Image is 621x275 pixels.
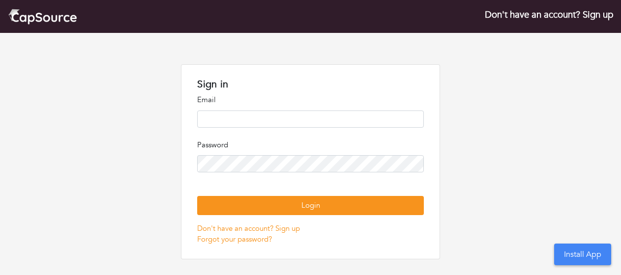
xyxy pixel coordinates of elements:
[197,94,423,106] p: Email
[197,223,300,233] a: Don't have an account? Sign up
[197,139,423,151] p: Password
[485,8,613,21] a: Don't have an account? Sign up
[197,79,423,90] h1: Sign in
[554,244,611,265] button: Install App
[8,8,77,25] img: cap_logo.png
[197,196,423,215] button: Login
[197,234,272,244] a: Forgot your password?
